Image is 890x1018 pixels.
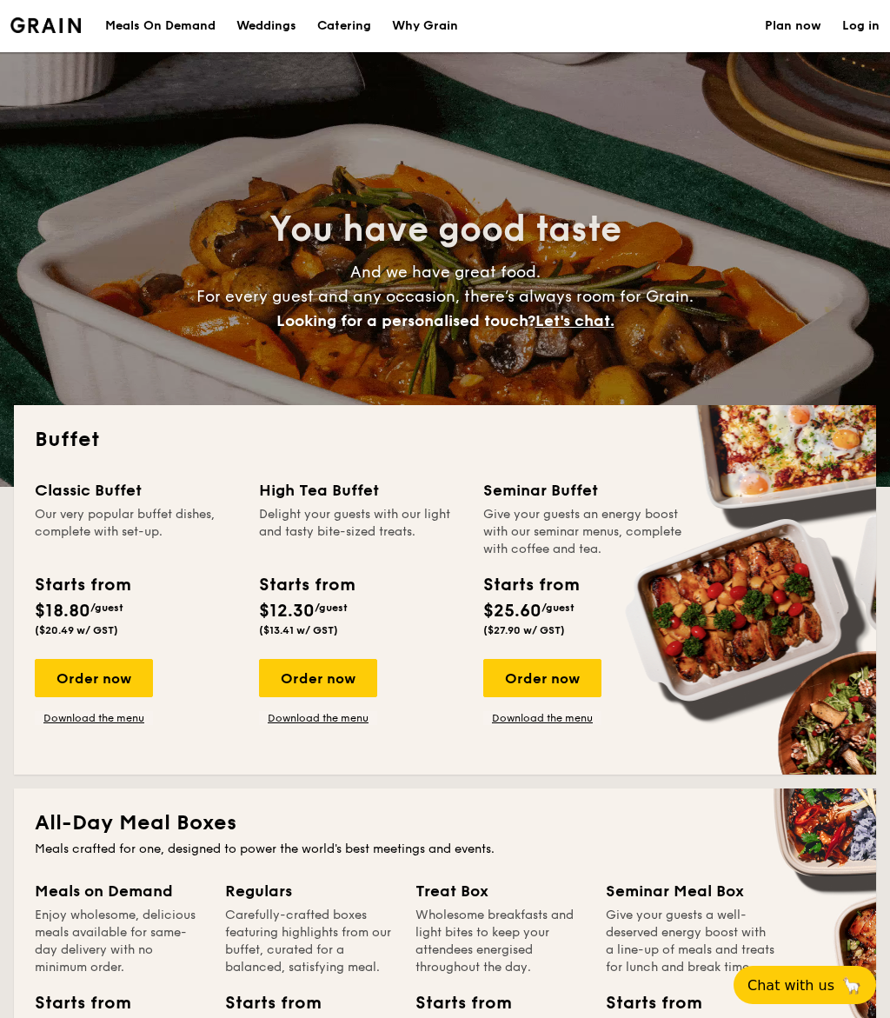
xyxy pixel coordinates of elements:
span: /guest [90,602,123,614]
div: Starts from [259,572,354,598]
div: Order now [483,659,601,697]
span: /guest [315,602,348,614]
a: Download the menu [483,711,601,725]
div: Carefully-crafted boxes featuring highlights from our buffet, curated for a balanced, satisfying ... [225,907,395,976]
span: Looking for a personalised touch? [276,311,535,330]
div: Starts from [415,990,494,1016]
div: Treat Box [415,879,585,903]
a: Download the menu [35,711,153,725]
div: Classic Buffet [35,478,238,502]
a: Download the menu [259,711,377,725]
h2: All-Day Meal Boxes [35,809,855,837]
span: $25.60 [483,601,541,622]
div: Seminar Buffet [483,478,687,502]
div: Meals on Demand [35,879,204,903]
h2: Buffet [35,426,855,454]
div: Order now [259,659,377,697]
div: Give your guests a well-deserved energy boost with a line-up of meals and treats for lunch and br... [606,907,775,976]
span: 🦙 [841,975,862,995]
div: High Tea Buffet [259,478,462,502]
div: Seminar Meal Box [606,879,775,903]
span: $12.30 [259,601,315,622]
img: Grain [10,17,81,33]
div: Starts from [35,990,113,1016]
div: Regulars [225,879,395,903]
div: Give your guests an energy boost with our seminar menus, complete with coffee and tea. [483,506,687,558]
span: Let's chat. [535,311,614,330]
span: You have good taste [269,209,621,250]
div: Starts from [35,572,130,598]
span: /guest [541,602,575,614]
div: Delight your guests with our light and tasty bite-sized treats. [259,506,462,558]
button: Chat with us🦙 [734,966,876,1004]
div: Enjoy wholesome, delicious meals available for same-day delivery with no minimum order. [35,907,204,976]
div: Starts from [606,990,684,1016]
span: ($27.90 w/ GST) [483,624,565,636]
div: Starts from [483,572,578,598]
span: And we have great food. For every guest and any occasion, there’s always room for Grain. [196,263,694,330]
span: ($20.49 w/ GST) [35,624,118,636]
div: Starts from [225,990,303,1016]
div: Our very popular buffet dishes, complete with set-up. [35,506,238,558]
span: $18.80 [35,601,90,622]
div: Wholesome breakfasts and light bites to keep your attendees energised throughout the day. [415,907,585,976]
div: Order now [35,659,153,697]
span: ($13.41 w/ GST) [259,624,338,636]
div: Meals crafted for one, designed to power the world's best meetings and events. [35,841,855,858]
a: Logotype [10,17,81,33]
span: Chat with us [747,977,834,994]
